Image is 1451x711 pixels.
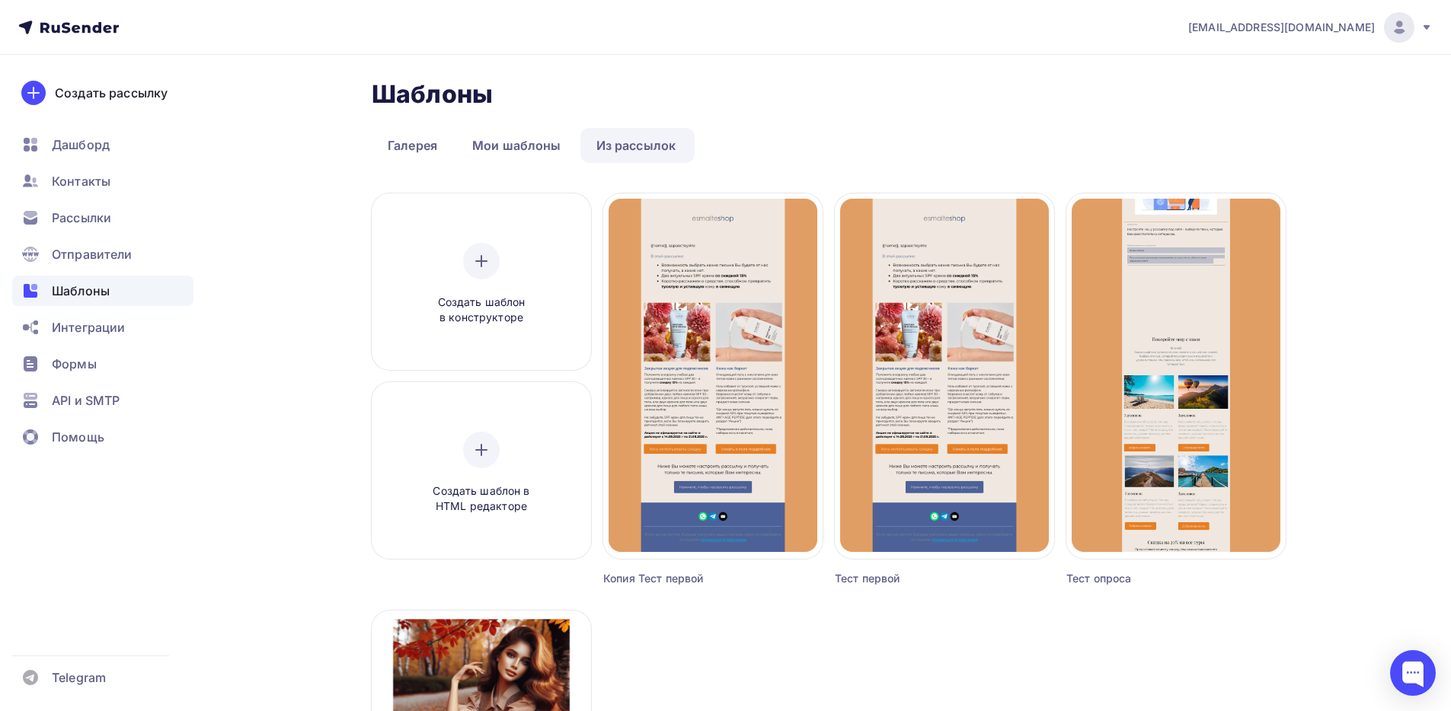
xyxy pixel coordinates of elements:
[580,128,692,163] a: Из рассылок
[52,355,97,373] span: Формы
[603,571,768,586] div: Копия Тест первой
[12,129,193,160] a: Дашборд
[12,349,193,379] a: Формы
[52,318,125,336] span: Интеграции
[52,428,104,446] span: Помощь
[12,166,193,196] a: Контакты
[52,172,110,190] span: Контакты
[1188,12,1433,43] a: [EMAIL_ADDRESS][DOMAIN_NAME]
[409,295,554,326] span: Создать шаблон в конструкторе
[1066,571,1231,586] div: Тест опроса
[372,79,493,110] h2: Шаблоны
[52,668,106,687] span: Telegram
[52,209,111,227] span: Рассылки
[409,483,554,515] span: Создать шаблон в HTML редакторе
[12,202,193,233] a: Рассылки
[1188,20,1375,35] span: [EMAIL_ADDRESS][DOMAIN_NAME]
[52,282,110,300] span: Шаблоны
[52,391,120,410] span: API и SMTP
[55,84,168,102] div: Создать рассылку
[835,571,999,586] div: Тест первой
[372,128,453,163] a: Галерея
[52,136,110,154] span: Дашборд
[12,239,193,269] a: Отправители
[12,276,193,306] a: Шаблоны
[456,128,577,163] a: Мои шаблоны
[52,245,133,263] span: Отправители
